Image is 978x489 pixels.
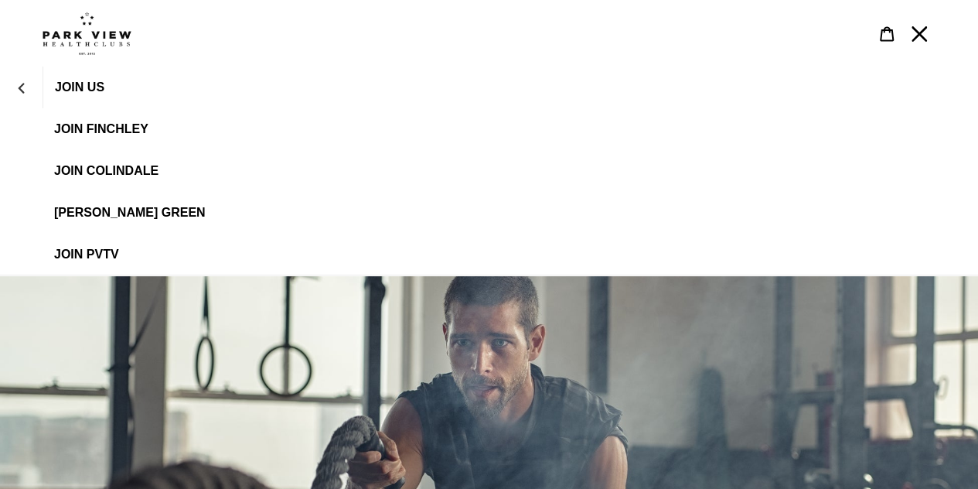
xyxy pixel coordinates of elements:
[54,122,148,136] span: JOIN FINCHLEY
[54,206,206,220] span: [PERSON_NAME] Green
[903,17,935,50] button: Menu
[54,164,158,178] span: JOIN Colindale
[43,12,131,55] img: Park view health clubs is a gym near you.
[54,248,119,262] span: JOIN PVTV
[55,80,104,94] span: JOIN US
